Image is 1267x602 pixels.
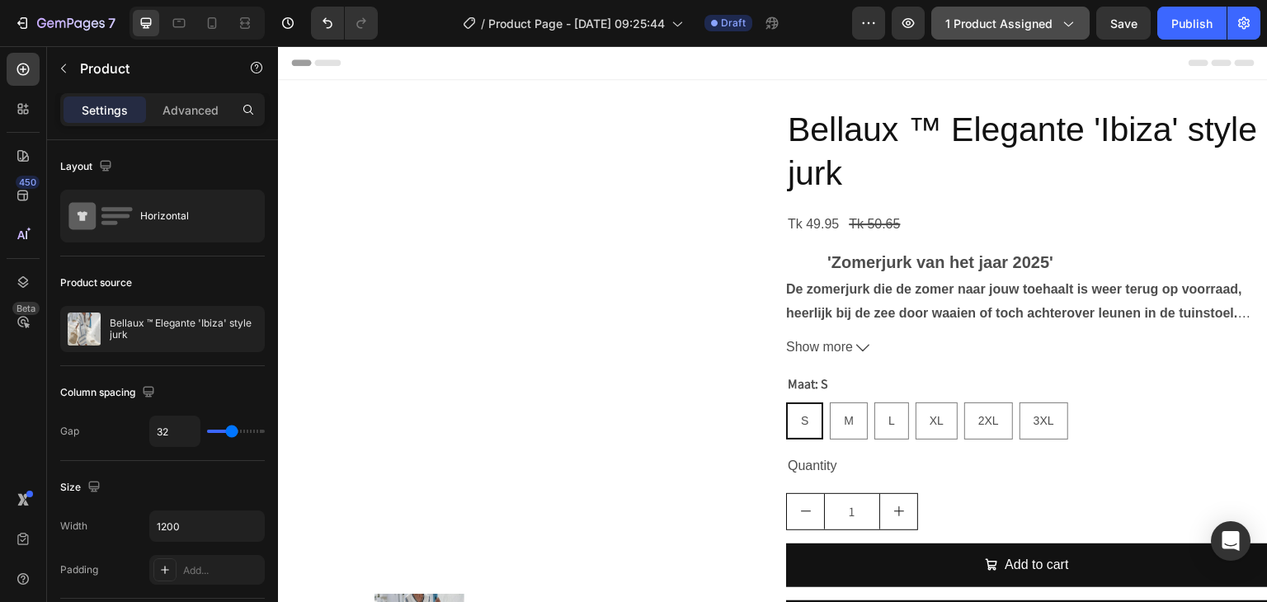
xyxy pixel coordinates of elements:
div: Tk 50.65 [569,165,624,192]
strong: De zomerjurk die de zomer naar jouw toehaalt is weer terug op voorraad, heerlijk bij de zee door ... [508,236,973,321]
div: Open Intercom Messenger [1211,521,1251,561]
span: Save [1110,16,1137,31]
button: Publish [1157,7,1227,40]
div: Publish [1171,15,1213,32]
div: Horizontal [140,197,241,235]
span: Product Page - [DATE] 09:25:44 [488,15,665,32]
span: 1 product assigned [945,15,1053,32]
legend: Maat: S [508,327,551,350]
p: Product [80,59,220,78]
h2: Bellaux ™ Elegante 'Ibiza' style jurk [508,60,990,152]
strong: 'Zomerjurk van het jaar 2025' [549,207,775,225]
span: Draft [721,16,746,31]
input: Auto [150,416,200,446]
p: 7 [108,13,115,33]
div: 450 [16,176,40,189]
div: Layout [60,156,115,178]
iframe: Design area [278,46,1267,602]
span: 2XL [700,368,721,381]
div: Add to cart [727,507,790,531]
input: quantity [546,448,602,483]
button: Save [1096,7,1151,40]
div: Quantity [508,407,990,434]
div: Product source [60,275,132,290]
button: increment [602,448,639,483]
button: Buy it now [508,554,990,598]
div: Beta [12,302,40,315]
div: Gap [60,424,79,439]
div: Add... [183,563,261,578]
input: Auto [150,511,264,541]
div: Undo/Redo [311,7,378,40]
div: Width [60,519,87,534]
button: 7 [7,7,123,40]
p: Advanced [162,101,219,119]
button: decrement [509,448,546,483]
img: product feature img [68,313,101,346]
div: Tk 49.95 [508,165,563,192]
div: Padding [60,562,98,577]
span: Show more [508,289,575,313]
button: Add to cart [508,497,990,541]
span: XL [652,368,666,381]
span: M [566,368,576,381]
span: 3XL [756,368,776,381]
div: Column spacing [60,382,158,404]
span: L [610,368,617,381]
p: Settings [82,101,128,119]
button: 1 product assigned [931,7,1090,40]
p: Bellaux ™ Elegante 'Ibiza' style jurk [110,317,257,341]
span: S [523,368,530,381]
span: / [481,15,485,32]
button: Show more [508,289,990,313]
div: Size [60,477,104,499]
